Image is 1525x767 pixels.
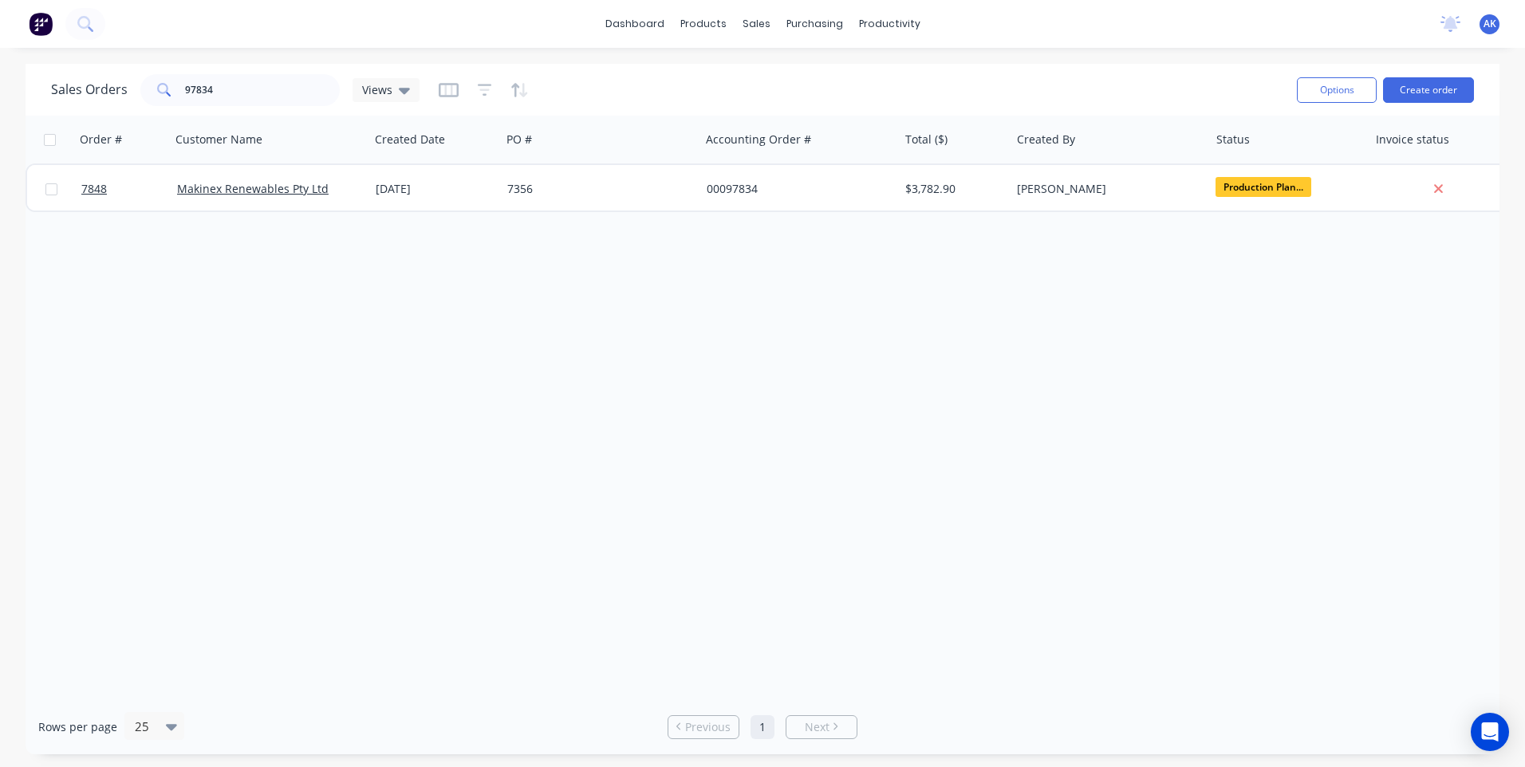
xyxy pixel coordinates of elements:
span: 7848 [81,181,107,197]
span: Views [362,81,392,98]
button: Create order [1383,77,1474,103]
div: Open Intercom Messenger [1471,713,1509,751]
div: products [672,12,735,36]
a: Makinex Renewables Pty Ltd [177,181,329,196]
div: Customer Name [175,132,262,147]
ul: Pagination [661,715,864,739]
div: productivity [851,12,928,36]
span: Next [805,719,829,735]
span: Previous [685,719,731,735]
div: [PERSON_NAME] [1017,181,1194,197]
div: $3,782.90 [905,181,999,197]
span: Rows per page [38,719,117,735]
div: Status [1216,132,1250,147]
h1: Sales Orders [51,82,128,97]
a: Page 1 is your current page [751,715,774,739]
a: 7848 [81,165,177,213]
span: AK [1484,17,1496,31]
a: Previous page [668,719,739,735]
div: Total ($) [905,132,948,147]
div: Created By [1017,132,1075,147]
span: Production Plan... [1216,177,1311,197]
div: sales [735,12,778,36]
img: Factory [29,12,53,36]
div: purchasing [778,12,851,36]
div: PO # [506,132,532,147]
div: Created Date [375,132,445,147]
div: 00097834 [707,181,884,197]
div: Invoice status [1376,132,1449,147]
div: 7356 [507,181,684,197]
button: Options [1297,77,1377,103]
div: [DATE] [376,181,495,197]
a: dashboard [597,12,672,36]
input: Search... [185,74,341,106]
a: Next page [786,719,857,735]
div: Accounting Order # [706,132,811,147]
div: Order # [80,132,122,147]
